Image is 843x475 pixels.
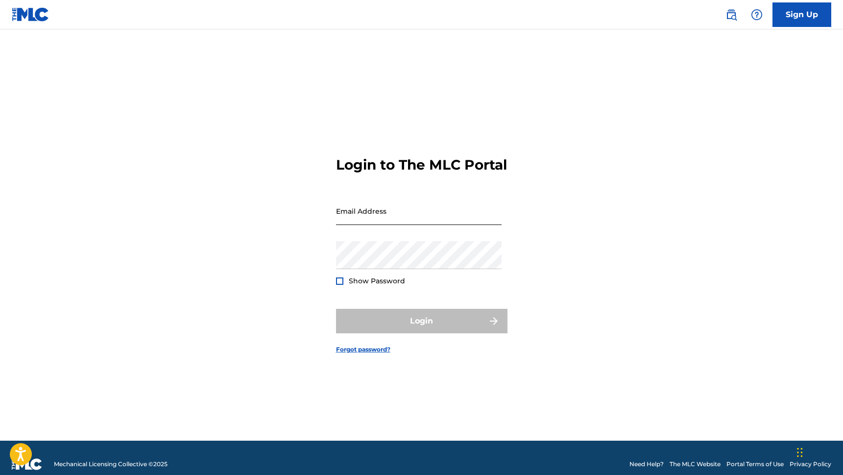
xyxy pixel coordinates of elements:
[54,460,168,469] span: Mechanical Licensing Collective © 2025
[12,7,49,22] img: MLC Logo
[772,2,831,27] a: Sign Up
[794,428,843,475] iframe: Chat Widget
[747,5,767,25] div: Help
[629,460,664,469] a: Need Help?
[726,460,784,469] a: Portal Terms of Use
[12,458,42,470] img: logo
[349,276,405,285] span: Show Password
[725,9,737,21] img: search
[670,460,721,469] a: The MLC Website
[336,156,507,174] h3: Login to The MLC Portal
[790,460,831,469] a: Privacy Policy
[797,438,803,467] div: Drag
[722,5,741,25] a: Public Search
[751,9,763,21] img: help
[336,345,390,354] a: Forgot password?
